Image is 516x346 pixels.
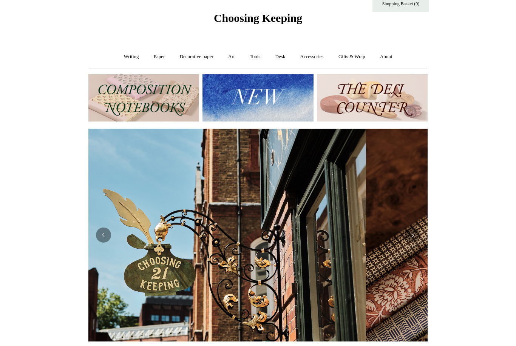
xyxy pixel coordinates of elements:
a: Writing [117,47,146,67]
a: Choosing Keeping [214,18,302,23]
img: 202302 Composition ledgers.jpg__PID:69722ee6-fa44-49dd-a067-31375e5d54ec [88,75,199,122]
button: Next [405,228,420,243]
button: Page 2 [254,340,262,342]
a: Desk [269,47,292,67]
a: Decorative paper [173,47,220,67]
a: Accessories [294,47,331,67]
button: Page 3 [266,340,273,342]
a: Art [221,47,241,67]
a: Paper [147,47,172,67]
button: Page 1 [243,340,250,342]
img: Copyright Choosing Keeping 20190711 LS Homepage 7.jpg__PID:4c49fdcc-9d5f-40e8-9753-f5038b35abb7 [27,129,366,342]
button: Previous [96,228,111,243]
img: New.jpg__PID:f73bdf93-380a-4a35-bcfe-7823039498e1 [202,75,313,122]
img: The Deli Counter [317,75,428,122]
a: Gifts & Wrap [332,47,372,67]
a: Tools [243,47,267,67]
a: About [373,47,399,67]
span: Choosing Keeping [214,12,302,25]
